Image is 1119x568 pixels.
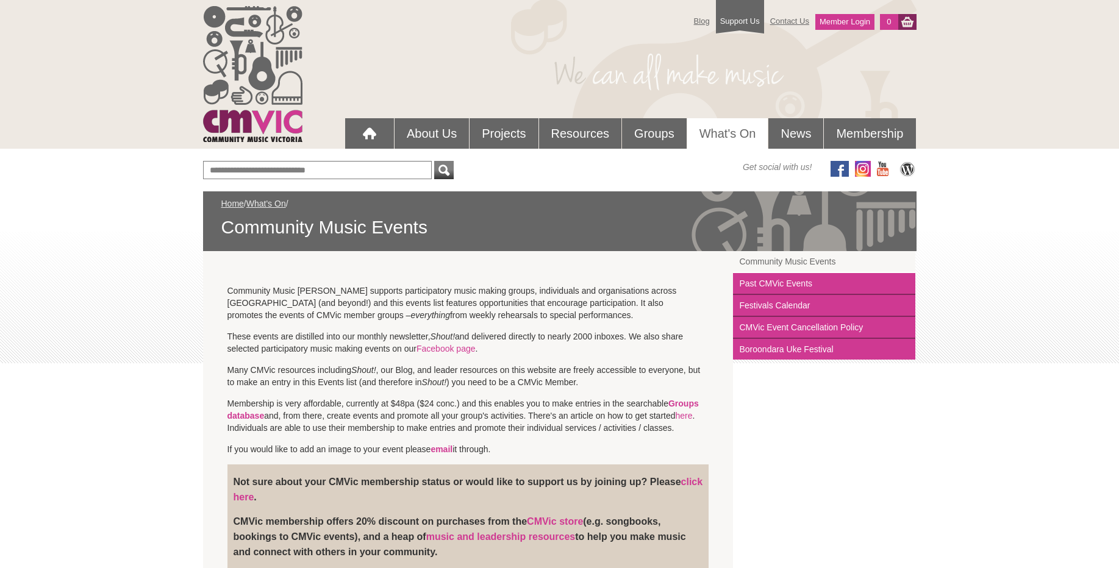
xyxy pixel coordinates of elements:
[676,411,693,421] a: here
[227,397,709,434] p: Membership is very affordable, currently at $48pa ($24 conc.) and this enables you to make entrie...
[470,118,538,149] a: Projects
[431,444,452,454] a: email
[426,531,576,542] a: music and leadership resources
[733,339,915,360] a: Boroondara Uke Festival
[539,118,622,149] a: Resources
[622,118,687,149] a: Groups
[898,161,917,177] img: CMVic Blog
[221,216,898,239] span: Community Music Events
[422,377,446,387] em: Shout!
[733,273,915,295] a: Past CMVic Events
[688,10,716,32] a: Blog
[764,10,815,32] a: Contact Us
[855,161,871,177] img: icon-instagram.png
[351,365,376,375] em: Shout!
[203,6,302,142] img: cmvic_logo.png
[431,332,455,341] em: Shout!
[234,477,703,502] strong: Not sure about your CMVic membership status or would like to support us by joining up? Please .
[687,118,768,149] a: What's On
[824,118,915,149] a: Membership
[234,516,686,557] strong: CMVic membership offers 20% discount on purchases from the (e.g. songbooks, bookings to CMVic eve...
[768,118,823,149] a: News
[227,399,699,421] a: Groups database
[733,251,915,273] a: Community Music Events
[395,118,469,149] a: About Us
[227,330,709,355] p: These events are distilled into our monthly newsletter, and delivered directly to nearly 2000 inb...
[246,199,286,208] a: What's On
[221,199,244,208] a: Home
[743,161,812,173] span: Get social with us!
[733,295,915,317] a: Festivals Calendar
[221,197,898,239] div: / /
[227,364,709,388] p: Many CMVic resources including , our Blog, and leader resources on this website are freely access...
[880,14,898,30] a: 0
[410,310,450,320] em: everything
[227,285,709,321] p: Community Music [PERSON_NAME] supports participatory music making groups, individuals and organis...
[416,344,476,353] a: Facebook page
[815,14,874,30] a: Member Login
[527,516,583,527] a: CMVic store
[733,317,915,339] a: CMVic Event Cancellation Policy
[227,443,709,455] p: If you would like to add an image to your event please it through.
